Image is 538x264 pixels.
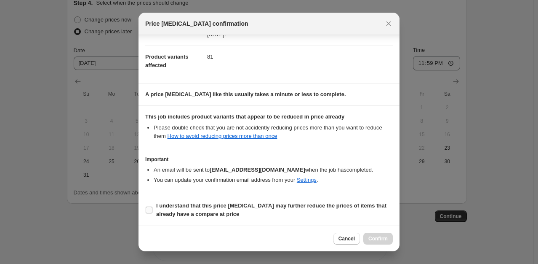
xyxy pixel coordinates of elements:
button: Cancel [333,233,360,245]
dd: 81 [207,46,393,68]
h3: Important [145,156,393,163]
span: Product variants affected [145,54,189,68]
span: Cancel [338,235,355,242]
li: An email will be sent to when the job has completed . [154,166,393,174]
span: Price [MEDICAL_DATA] confirmation [145,19,248,28]
a: How to avoid reducing prices more than once [168,133,277,139]
a: Settings [297,177,317,183]
b: This job includes product variants that appear to be reduced in price already [145,113,344,120]
li: You can update your confirmation email address from your . [154,176,393,184]
li: Please double check that you are not accidently reducing prices more than you want to reduce them [154,124,393,140]
b: I understand that this price [MEDICAL_DATA] may further reduce the prices of items that already h... [156,202,386,217]
b: A price [MEDICAL_DATA] like this usually takes a minute or less to complete. [145,91,346,97]
button: Close [383,18,394,30]
b: [EMAIL_ADDRESS][DOMAIN_NAME] [210,167,305,173]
